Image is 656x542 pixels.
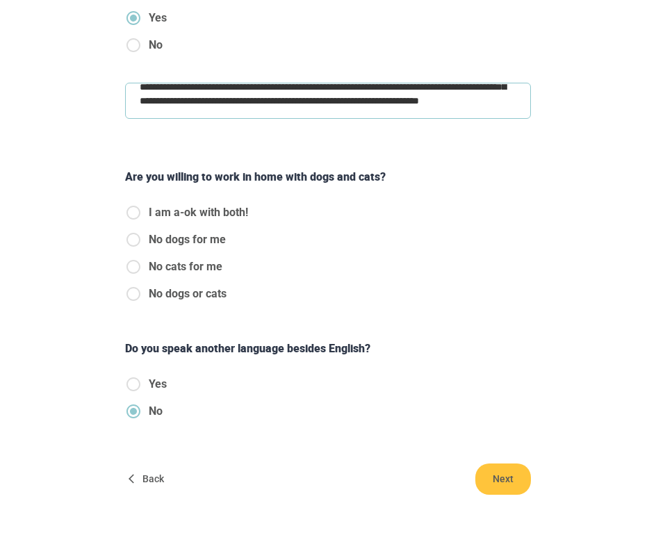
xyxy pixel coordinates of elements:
span: I am a-ok with both! [149,204,248,221]
span: No [149,403,163,420]
span: No dogs for me [149,231,226,248]
span: Next [489,463,517,495]
span: No [149,37,163,54]
div: Are you willing to work in home with dogs and cats? [120,169,536,185]
span: Yes [149,10,167,26]
button: Next [475,463,531,495]
span: Yes [149,376,167,393]
span: No dogs or cats [149,286,227,302]
div: specialNeeds [125,10,178,64]
div: Do you speak another language besides English? [120,340,536,356]
div: knowsOtherLanguage [125,376,178,430]
span: No cats for me [149,258,222,275]
div: catsAndDogs [125,204,259,313]
button: Back [125,463,170,495]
